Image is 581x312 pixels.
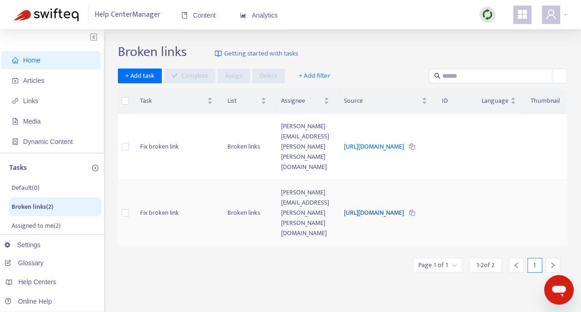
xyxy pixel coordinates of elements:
[274,114,336,180] td: [PERSON_NAME][EMAIL_ADDRESS][PERSON_NAME][PERSON_NAME][DOMAIN_NAME]
[23,138,73,145] span: Dynamic Content
[181,12,216,19] span: Content
[299,70,330,81] span: + Add filter
[544,275,574,305] iframe: Button to launch messaging window
[224,49,298,59] span: Getting started with tasks
[12,202,53,212] p: Broken links ( 2 )
[140,96,205,106] span: Task
[550,262,556,268] span: right
[5,298,52,305] a: Online Help
[23,77,44,84] span: Articles
[23,97,38,105] span: Links
[95,6,160,24] span: Help Center Manager
[344,207,405,218] a: [URL][DOMAIN_NAME]
[527,258,542,273] div: 1
[9,162,27,174] p: Tasks
[344,96,420,106] span: Source
[281,96,322,106] span: Assignee
[344,141,405,152] a: [URL][DOMAIN_NAME]
[220,114,274,180] td: Broken links
[482,9,493,20] img: sync.dc5367851b00ba804db3.png
[118,69,162,83] button: + Add task
[477,260,495,270] span: 1 - 2 of 2
[218,69,250,83] button: Assign
[12,118,18,125] span: file-image
[252,69,285,83] button: Delete
[513,262,520,268] span: left
[545,9,557,20] span: user
[240,12,246,19] span: area-chart
[12,57,18,63] span: home
[220,88,274,114] th: List
[434,88,474,114] th: ID
[220,180,274,246] td: Broken links
[118,44,187,60] h2: Broken links
[12,221,61,231] p: Assigned to me ( 2 )
[92,165,98,171] span: plus-circle
[482,96,508,106] span: Language
[227,96,259,106] span: List
[12,77,18,84] span: account-book
[336,88,434,114] th: Source
[18,278,56,286] span: Help Centers
[292,69,337,83] button: + Add filter
[274,180,336,246] td: [PERSON_NAME][EMAIL_ADDRESS][PERSON_NAME][PERSON_NAME][DOMAIN_NAME]
[214,50,222,57] img: image-link
[125,71,154,81] span: + Add task
[23,56,40,64] span: Home
[214,44,298,64] a: Getting started with tasks
[274,88,336,114] th: Assignee
[12,183,39,193] p: Default ( 0 )
[5,259,43,267] a: Glossary
[517,9,528,20] span: appstore
[434,73,440,79] span: search
[133,180,220,246] td: Fix broken link
[133,114,220,180] td: Fix broken link
[23,118,41,125] span: Media
[12,98,18,104] span: link
[474,88,523,114] th: Language
[133,88,220,114] th: Task
[181,12,188,19] span: book
[164,69,215,83] button: Complete
[523,88,567,114] th: Thumbnail
[14,8,79,21] img: Swifteq
[12,138,18,145] span: container
[5,241,41,249] a: Settings
[240,12,278,19] span: Analytics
